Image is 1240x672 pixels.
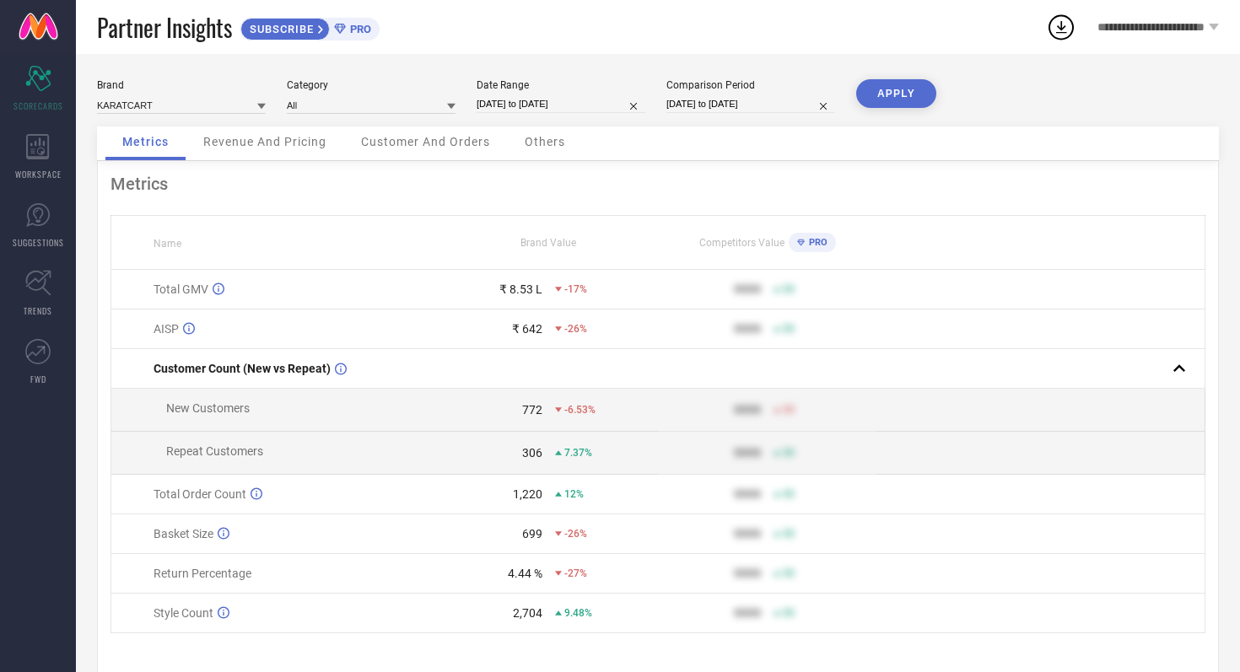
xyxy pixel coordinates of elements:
div: 306 [522,446,542,460]
div: Category [287,79,456,91]
span: 50 [783,607,795,619]
span: 50 [783,283,795,295]
span: -17% [564,283,587,295]
span: Customer And Orders [361,135,490,148]
div: 9999 [734,487,761,501]
span: 50 [783,528,795,540]
span: FWD [30,373,46,385]
span: 12% [564,488,584,500]
span: -26% [564,323,587,335]
span: Partner Insights [97,10,232,45]
span: 7.37% [564,447,592,459]
div: 9999 [734,282,761,296]
span: 50 [783,404,795,416]
span: PRO [805,237,828,248]
div: ₹ 642 [512,322,542,336]
span: Return Percentage [154,567,251,580]
span: AISP [154,322,179,336]
div: 9999 [734,606,761,620]
span: New Customers [166,401,250,415]
span: TRENDS [24,304,52,317]
div: Brand [97,79,266,91]
span: SUBSCRIBE [241,23,318,35]
div: Metrics [111,174,1205,194]
input: Select date range [477,95,645,113]
div: 772 [522,403,542,417]
span: 50 [783,323,795,335]
div: 9999 [734,446,761,460]
span: Basket Size [154,527,213,540]
span: Brand Value [520,237,576,249]
span: Competitors Value [699,237,784,249]
span: 50 [783,488,795,500]
div: 9999 [734,403,761,417]
div: 4.44 % [508,567,542,580]
a: SUBSCRIBEPRO [240,13,380,40]
button: APPLY [856,79,936,108]
div: Date Range [477,79,645,91]
span: SUGGESTIONS [13,236,64,249]
span: -6.53% [564,404,596,416]
span: Name [154,238,181,250]
span: WORKSPACE [15,168,62,180]
span: 50 [783,567,795,579]
div: Open download list [1046,12,1076,42]
input: Select comparison period [666,95,835,113]
div: 9999 [734,527,761,540]
span: Total Order Count [154,487,246,501]
span: PRO [346,23,371,35]
div: 9999 [734,322,761,336]
span: Total GMV [154,282,208,296]
span: -26% [564,528,587,540]
span: 50 [783,447,795,459]
span: Customer Count (New vs Repeat) [154,362,331,375]
div: 9999 [734,567,761,580]
div: 699 [522,527,542,540]
span: -27% [564,567,587,579]
div: Comparison Period [666,79,835,91]
span: Revenue And Pricing [203,135,326,148]
span: Others [525,135,565,148]
span: Style Count [154,606,213,620]
div: 1,220 [513,487,542,501]
span: Repeat Customers [166,444,263,458]
div: ₹ 8.53 L [499,282,542,296]
div: 2,704 [513,606,542,620]
span: SCORECARDS [13,99,63,112]
span: 9.48% [564,607,592,619]
span: Metrics [122,135,169,148]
